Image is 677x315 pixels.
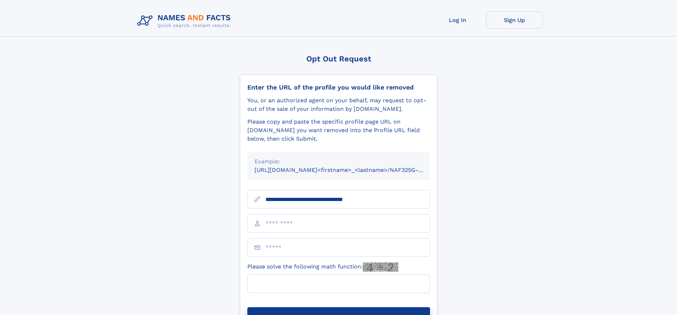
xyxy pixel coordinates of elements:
div: Opt Out Request [240,54,437,63]
div: Example: [254,157,423,166]
small: [URL][DOMAIN_NAME]<firstname>_<lastname>/NAF325G-xxxxxxxx [254,167,444,173]
div: You, or an authorized agent on your behalf, may request to opt-out of the sale of your informatio... [247,96,430,113]
label: Please solve the following math function: [247,262,398,272]
div: Enter the URL of the profile you would like removed [247,83,430,91]
div: Please copy and paste the specific profile page URL on [DOMAIN_NAME] you want removed into the Pr... [247,118,430,143]
a: Log In [429,11,486,29]
a: Sign Up [486,11,543,29]
img: Logo Names and Facts [134,11,237,31]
